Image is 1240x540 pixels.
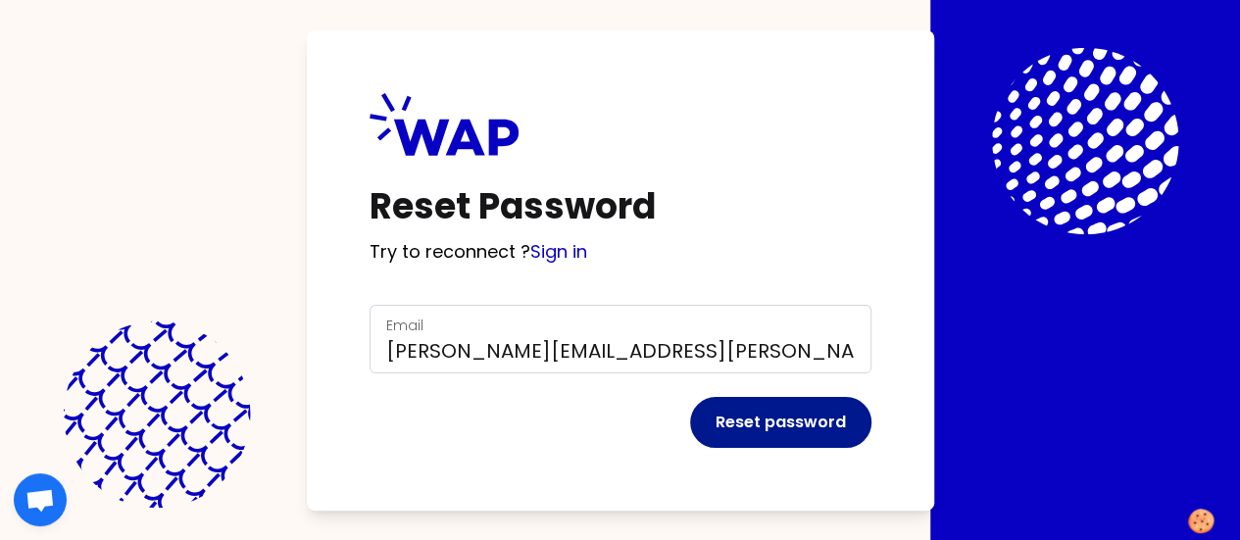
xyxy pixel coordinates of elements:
p: Try to reconnect ? [370,238,871,266]
div: Open chat [14,473,67,526]
a: Sign in [530,239,587,264]
button: Reset password [690,397,871,448]
label: Email [386,316,423,335]
h1: Reset Password [370,187,871,226]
